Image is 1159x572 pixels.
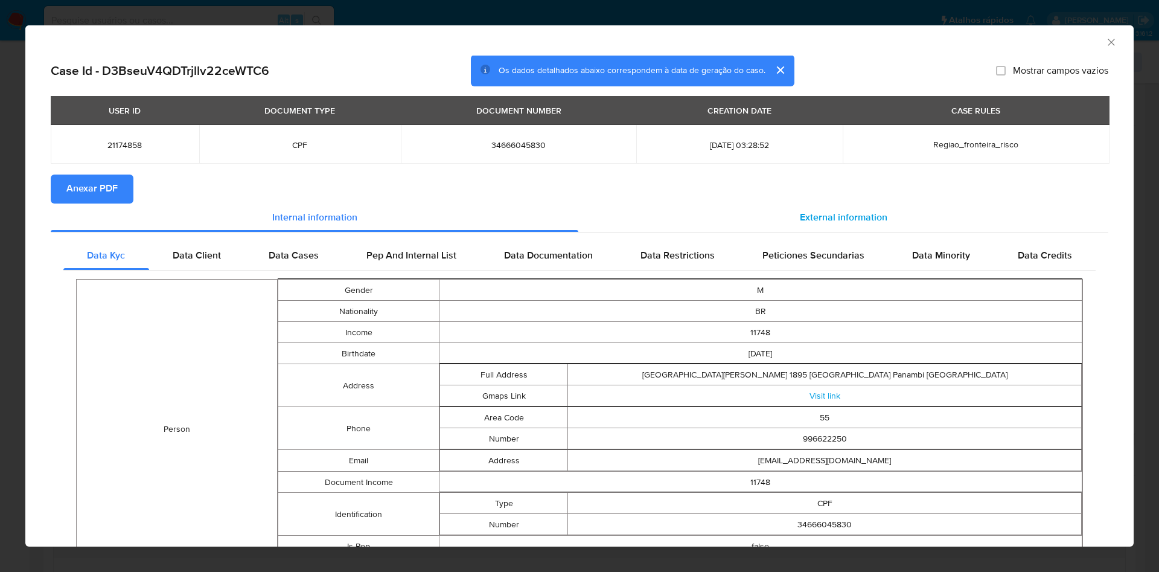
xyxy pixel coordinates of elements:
[504,249,593,263] span: Data Documentation
[933,138,1018,150] span: Regiao_fronteira_risco
[278,472,439,493] td: Document Income
[278,450,439,472] td: Email
[65,140,185,150] span: 21174858
[278,493,439,536] td: Identification
[800,211,887,225] span: External information
[439,428,568,449] td: Number
[996,66,1006,76] input: Mostrar campos vazios
[51,63,269,79] h2: Case Id - D3BseuV4QDTrjllv22ceWTC6
[439,536,1082,557] td: false
[278,322,439,343] td: Income
[568,450,1082,471] td: [EMAIL_ADDRESS][DOMAIN_NAME]
[439,407,568,428] td: Area Code
[1105,36,1116,47] button: Fechar a janela
[762,249,864,263] span: Peticiones Secundarias
[439,493,568,514] td: Type
[439,280,1082,301] td: M
[1018,249,1072,263] span: Data Credits
[568,428,1082,449] td: 996622250
[439,472,1082,493] td: 11748
[439,514,568,535] td: Number
[278,536,439,557] td: Is Pep
[439,301,1082,322] td: BR
[640,249,715,263] span: Data Restrictions
[439,364,568,385] td: Full Address
[87,249,125,263] span: Data Kyc
[278,364,439,407] td: Address
[278,407,439,450] td: Phone
[439,450,568,471] td: Address
[101,100,148,121] div: USER ID
[51,204,1108,233] div: Detailed info
[469,100,569,121] div: DOCUMENT NUMBER
[278,343,439,364] td: Birthdate
[700,100,779,121] div: CREATION DATE
[63,242,1096,271] div: Detailed internal info
[809,390,840,402] a: Visit link
[568,407,1082,428] td: 55
[439,385,568,407] td: Gmaps Link
[25,25,1134,547] div: closure-recommendation-modal
[439,343,1082,364] td: [DATE]
[269,249,319,263] span: Data Cases
[272,211,357,225] span: Internal information
[1013,65,1108,77] span: Mostrar campos vazios
[51,175,133,204] button: Anexar PDF
[568,514,1082,535] td: 34666045830
[257,100,342,121] div: DOCUMENT TYPE
[173,249,221,263] span: Data Client
[278,301,439,322] td: Nationality
[912,249,970,263] span: Data Minority
[66,176,118,202] span: Anexar PDF
[568,364,1082,385] td: [GEOGRAPHIC_DATA][PERSON_NAME] 1895 [GEOGRAPHIC_DATA] Panambi [GEOGRAPHIC_DATA]
[278,280,439,301] td: Gender
[568,493,1082,514] td: CPF
[214,140,386,150] span: CPF
[944,100,1007,121] div: CASE RULES
[765,56,794,85] button: cerrar
[651,140,828,150] span: [DATE] 03:28:52
[439,322,1082,343] td: 11748
[415,140,622,150] span: 34666045830
[366,249,456,263] span: Pep And Internal List
[499,65,765,77] span: Os dados detalhados abaixo correspondem à data de geração do caso.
